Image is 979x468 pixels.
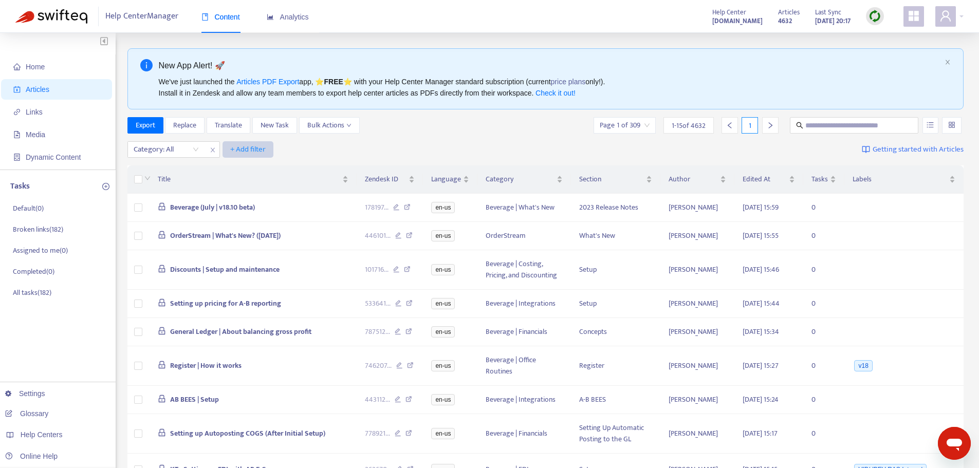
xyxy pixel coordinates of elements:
img: sync.dc5367851b00ba804db3.png [869,10,881,23]
button: Translate [207,117,250,134]
span: search [796,122,803,129]
span: Export [136,120,155,131]
span: unordered-list [927,121,934,128]
span: [DATE] 15:46 [743,264,779,275]
td: Beverage | Costing, Pricing, and Discounting [477,250,570,290]
span: Discounts | Setup and maintenance [170,264,280,275]
span: lock [158,265,166,273]
b: FREE [324,78,343,86]
span: close [945,59,951,65]
span: 101716 ... [365,264,389,275]
th: Tasks [803,165,844,194]
td: Beverage | Financials [477,318,570,346]
p: Assigned to me ( 0 ) [13,245,68,256]
span: Content [201,13,240,21]
th: Title [150,165,357,194]
span: Beverage (July | v18.10 beta) [170,201,255,213]
span: Zendesk ID [365,174,407,185]
span: lock [158,327,166,335]
span: en-us [431,360,455,371]
span: OrderStream | What's New? ([DATE]) [170,230,281,241]
span: Last Sync [815,7,841,18]
td: 0 [803,414,844,454]
a: price plans [551,78,586,86]
span: right [767,122,774,129]
span: [DATE] 15:34 [743,326,779,338]
p: Broken links ( 182 ) [13,224,63,235]
span: container [13,154,21,161]
p: Default ( 0 ) [13,203,44,214]
span: New Task [261,120,289,131]
th: Category [477,165,570,194]
td: 0 [803,386,844,414]
p: Tasks [10,180,30,193]
td: [PERSON_NAME] [660,386,734,414]
span: Getting started with Articles [873,144,964,156]
button: New Task [252,117,297,134]
span: Translate [215,120,242,131]
td: Beverage | Integrations [477,386,570,414]
span: Title [158,174,340,185]
span: en-us [431,394,455,405]
span: lock [158,361,166,369]
span: Setting up pricing for A-B reporting [170,297,281,309]
span: area-chart [267,13,274,21]
td: Beverage | Office Routines [477,346,570,386]
td: Register [571,346,660,386]
span: [DATE] 15:24 [743,394,779,405]
a: [DOMAIN_NAME] [712,15,763,27]
span: 178197 ... [365,202,389,213]
span: 1 - 15 of 4632 [672,120,706,131]
span: 446101 ... [365,230,391,241]
button: Export [127,117,163,134]
td: Setup [571,250,660,290]
td: 0 [803,222,844,250]
a: Online Help [5,452,58,460]
span: account-book [13,86,21,93]
td: Concepts [571,318,660,346]
span: Help Center [712,7,746,18]
span: Articles [26,85,49,93]
a: Articles PDF Export [236,78,299,86]
span: 746207 ... [365,360,392,371]
span: Media [26,130,45,139]
td: [PERSON_NAME] [660,414,734,454]
button: Bulk Actionsdown [299,117,360,134]
span: Help Centers [21,430,63,439]
a: Settings [5,389,45,398]
span: down [144,175,151,181]
span: [DATE] 15:17 [743,427,778,439]
span: Dynamic Content [26,153,81,161]
span: lock [158,231,166,239]
span: Tasks [811,174,828,185]
th: Section [571,165,660,194]
td: 0 [803,194,844,222]
span: Bulk Actions [307,120,352,131]
button: close [945,59,951,66]
p: All tasks ( 182 ) [13,287,51,298]
span: plus-circle [102,183,109,190]
a: Getting started with Articles [862,141,964,158]
span: left [726,122,733,129]
th: Labels [844,165,964,194]
td: Beverage | Integrations [477,290,570,318]
span: user [939,10,952,22]
td: Beverage | Financials [477,414,570,454]
td: [PERSON_NAME] [660,222,734,250]
span: en-us [431,326,455,338]
div: 1 [742,117,758,134]
td: Setting Up Automatic Posting to the GL [571,414,660,454]
td: [PERSON_NAME] [660,318,734,346]
td: 2023 Release Notes [571,194,660,222]
span: en-us [431,264,455,275]
td: [PERSON_NAME] [660,346,734,386]
th: Zendesk ID [357,165,423,194]
span: book [201,13,209,21]
a: Check it out! [535,89,576,97]
span: Analytics [267,13,309,21]
button: + Add filter [223,141,273,158]
th: Edited At [734,165,803,194]
span: down [346,123,352,128]
span: info-circle [140,59,153,71]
